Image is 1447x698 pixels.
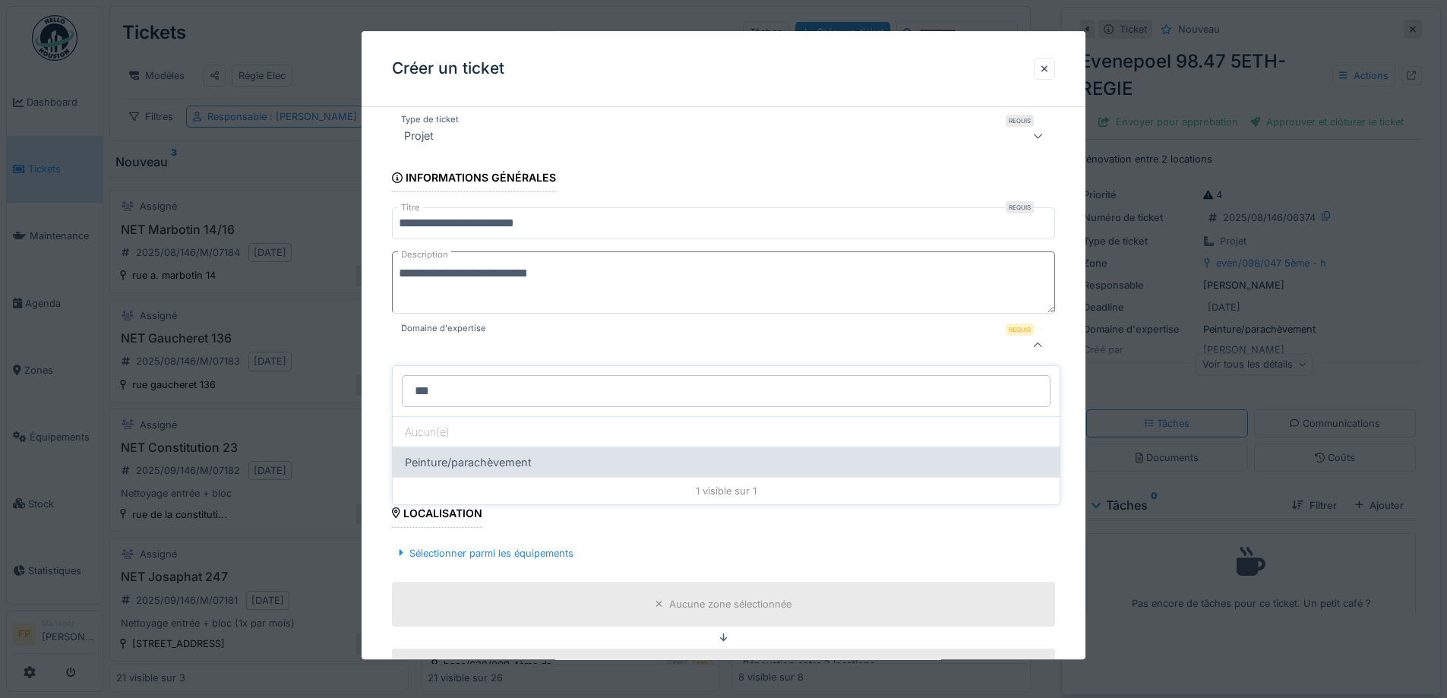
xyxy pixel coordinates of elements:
div: Localisation [392,502,482,528]
label: Description [398,246,451,265]
div: Requis [1006,324,1034,336]
div: Informations générales [392,166,556,192]
label: Domaine d'expertise [398,323,489,336]
div: 1 visible sur 1 [393,477,1060,504]
div: Aucune zone sélectionnée [669,597,791,611]
div: Aucun(e) [393,416,1060,447]
label: Type de ticket [398,113,462,126]
div: Requis [1006,115,1034,127]
div: Sélectionner parmi les équipements [392,543,579,564]
div: Projet [398,127,440,145]
label: Titre [398,202,423,215]
h3: Créer un ticket [392,59,504,78]
div: Requis [1006,202,1034,214]
div: Peinture/parachèvement [393,447,1060,477]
